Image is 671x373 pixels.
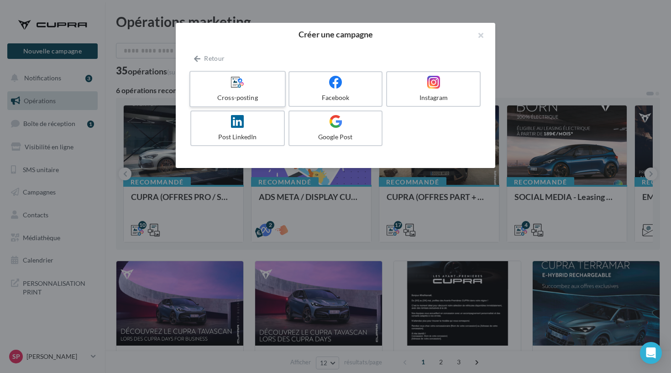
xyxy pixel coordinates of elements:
[195,132,280,142] div: Post LinkedIn
[391,93,476,102] div: Instagram
[190,30,481,38] h2: Créer une campagne
[190,53,228,64] button: Retour
[293,93,378,102] div: Facebook
[293,132,378,142] div: Google Post
[194,93,281,102] div: Cross-posting
[640,342,662,364] div: Open Intercom Messenger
